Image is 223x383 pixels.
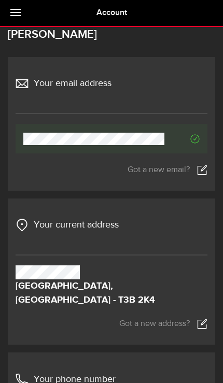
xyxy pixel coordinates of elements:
[8,29,215,53] h3: [PERSON_NAME]
[34,218,119,232] span: Your current address
[8,4,39,35] button: Open LiveChat chat widget
[96,8,127,18] span: Account
[16,77,112,109] h3: Your email address
[119,319,207,329] a: Got a new address?
[16,165,207,175] a: Got a new email?
[164,134,200,144] span: Verified
[16,279,207,307] strong: [GEOGRAPHIC_DATA], [GEOGRAPHIC_DATA] - T3B 2K4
